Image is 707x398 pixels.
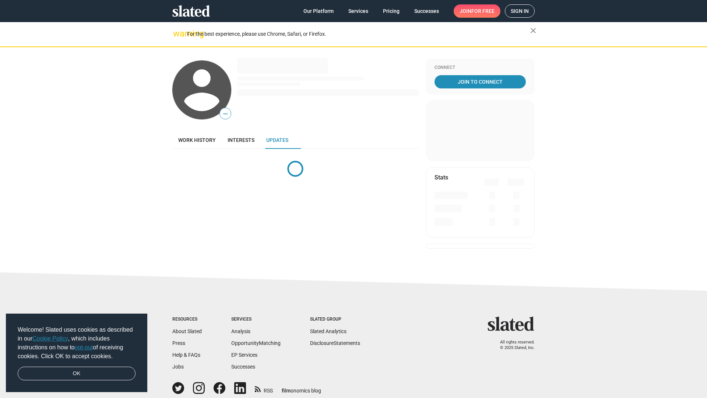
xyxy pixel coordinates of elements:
p: All rights reserved. © 2025 Slated, Inc. [492,340,535,350]
a: Interests [222,131,260,149]
div: For the best experience, please use Chrome, Safari, or Firefox. [187,29,530,39]
a: DisclosureStatements [310,340,360,346]
a: dismiss cookie message [18,367,136,381]
a: EP Services [231,352,257,358]
div: cookieconsent [6,314,147,392]
span: Join To Connect [436,75,524,88]
span: Services [348,4,368,18]
span: Interests [228,137,254,143]
div: Slated Group [310,317,360,322]
span: for free [471,4,495,18]
span: Welcome! Slated uses cookies as described in our , which includes instructions on how to of recei... [18,325,136,361]
a: Successes [408,4,445,18]
span: Sign in [511,5,529,17]
a: OpportunityMatching [231,340,281,346]
a: Pricing [377,4,405,18]
a: Our Platform [298,4,340,18]
a: Analysis [231,328,250,334]
span: film [282,388,291,394]
a: Work history [172,131,222,149]
a: About Slated [172,328,202,334]
a: Cookie Policy [32,335,68,342]
a: Press [172,340,185,346]
a: filmonomics blog [282,381,321,394]
span: Successes [414,4,439,18]
span: Join [460,4,495,18]
a: Slated Analytics [310,328,347,334]
span: — [220,109,231,119]
span: Work history [178,137,216,143]
div: Resources [172,317,202,322]
mat-icon: close [529,26,538,35]
a: opt-out [75,344,93,350]
a: Join To Connect [435,75,526,88]
span: Pricing [383,4,400,18]
a: Help & FAQs [172,352,200,358]
span: Updates [266,137,288,143]
div: Connect [435,65,526,71]
a: Joinfor free [454,4,500,18]
mat-icon: warning [173,29,182,38]
a: Successes [231,364,255,370]
span: Our Platform [303,4,334,18]
a: RSS [255,383,273,394]
div: Services [231,317,281,322]
a: Updates [260,131,294,149]
mat-card-title: Stats [435,174,448,181]
a: Sign in [505,4,535,18]
a: Jobs [172,364,184,370]
a: Services [342,4,374,18]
